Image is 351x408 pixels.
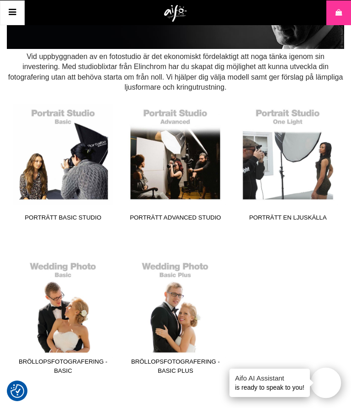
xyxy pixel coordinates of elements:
a: Bröllopsfotografering - Basic Plus [125,255,226,379]
a: Bröllopsfotografering - Basic [13,255,114,379]
span: Bröllopsfotografering - Basic Plus [125,357,226,379]
a: Porträtt En Ljuskälla [237,102,338,225]
div: is ready to speak to you! [229,369,310,397]
img: Revisit consent button [11,384,24,398]
a: Porträtt Basic Studio [13,102,114,225]
span: Porträtt En Ljuskälla [237,213,338,225]
h4: Aifo AI Assistant [235,373,304,383]
div: Vid uppbyggnaden av en fotostudio är det ekonomiskt fördelaktigt att noga tänka igenom sin invest... [7,52,344,93]
span: Bröllopsfotografering - Basic [13,357,114,379]
span: Porträtt Basic Studio [13,213,114,225]
span: Porträtt Advanced Studio [125,213,226,225]
img: logo.png [164,5,187,22]
button: Samtyckesinställningar [11,383,24,399]
a: Porträtt Advanced Studio [125,102,226,225]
